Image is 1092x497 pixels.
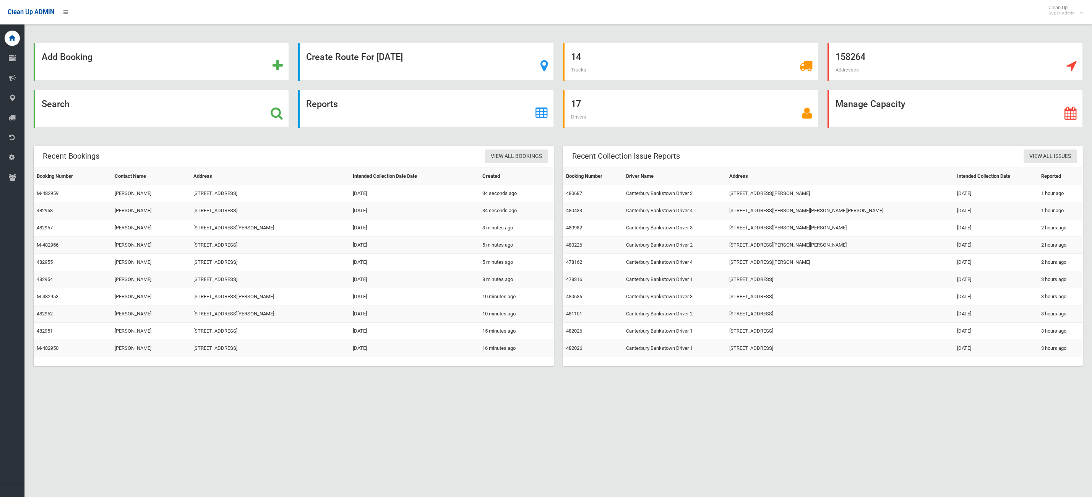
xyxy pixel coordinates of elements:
[112,340,190,357] td: [PERSON_NAME]
[479,271,554,288] td: 8 minutes ago
[1048,10,1075,16] small: Super Admin
[726,254,954,271] td: [STREET_ADDRESS][PERSON_NAME]
[828,90,1083,128] a: Manage Capacity
[37,225,53,231] a: 482957
[571,114,586,120] span: Drivers
[42,52,92,62] strong: Add Booking
[34,168,112,185] th: Booking Number
[623,340,726,357] td: Canterbury Bankstown Driver 1
[112,271,190,288] td: [PERSON_NAME]
[623,219,726,237] td: Canterbury Bankstown Driver 3
[37,294,58,299] a: M-482953
[37,242,58,248] a: M-482956
[112,219,190,237] td: [PERSON_NAME]
[954,254,1038,271] td: [DATE]
[836,67,859,73] span: Addresses
[726,323,954,340] td: [STREET_ADDRESS]
[1045,5,1082,16] span: Clean Up
[726,288,954,305] td: [STREET_ADDRESS]
[485,149,548,164] a: View All Bookings
[350,271,479,288] td: [DATE]
[190,219,350,237] td: [STREET_ADDRESS][PERSON_NAME]
[350,340,479,357] td: [DATE]
[190,254,350,271] td: [STREET_ADDRESS]
[566,294,582,299] a: 480636
[954,168,1038,185] th: Intended Collection Date
[479,254,554,271] td: 5 minutes ago
[479,168,554,185] th: Created
[623,185,726,202] td: Canterbury Bankstown Driver 3
[479,340,554,357] td: 16 minutes ago
[112,305,190,323] td: [PERSON_NAME]
[350,168,479,185] th: Intended Collection Date Date
[112,288,190,305] td: [PERSON_NAME]
[298,90,553,128] a: Reports
[566,328,582,334] a: 482026
[836,52,865,62] strong: 158264
[566,190,582,196] a: 480687
[623,271,726,288] td: Canterbury Bankstown Driver 1
[190,305,350,323] td: [STREET_ADDRESS][PERSON_NAME]
[726,340,954,357] td: [STREET_ADDRESS]
[566,311,582,317] a: 481101
[726,271,954,288] td: [STREET_ADDRESS]
[37,208,53,213] a: 482958
[563,149,689,164] header: Recent Collection Issue Reports
[1038,202,1083,219] td: 1 hour ago
[954,185,1038,202] td: [DATE]
[954,323,1038,340] td: [DATE]
[623,288,726,305] td: Canterbury Bankstown Driver 3
[1024,149,1077,164] a: View All Issues
[726,219,954,237] td: [STREET_ADDRESS][PERSON_NAME][PERSON_NAME]
[37,259,53,265] a: 482955
[112,237,190,254] td: [PERSON_NAME]
[190,340,350,357] td: [STREET_ADDRESS]
[571,67,586,73] span: Trucks
[571,99,581,109] strong: 17
[112,168,190,185] th: Contact Name
[563,168,623,185] th: Booking Number
[350,237,479,254] td: [DATE]
[190,323,350,340] td: [STREET_ADDRESS]
[306,52,403,62] strong: Create Route For [DATE]
[350,305,479,323] td: [DATE]
[623,168,726,185] th: Driver Name
[623,305,726,323] td: Canterbury Bankstown Driver 2
[350,219,479,237] td: [DATE]
[1038,254,1083,271] td: 2 hours ago
[563,43,818,81] a: 14 Trucks
[350,288,479,305] td: [DATE]
[1038,340,1083,357] td: 3 hours ago
[37,311,53,317] a: 482952
[190,202,350,219] td: [STREET_ADDRESS]
[566,276,582,282] a: 478316
[37,328,53,334] a: 482951
[566,208,582,213] a: 480433
[112,323,190,340] td: [PERSON_NAME]
[479,185,554,202] td: 34 seconds ago
[1038,237,1083,254] td: 2 hours ago
[726,202,954,219] td: [STREET_ADDRESS][PERSON_NAME][PERSON_NAME][PERSON_NAME]
[828,43,1083,81] a: 158264 Addresses
[37,190,58,196] a: M-482959
[726,305,954,323] td: [STREET_ADDRESS]
[1038,271,1083,288] td: 3 hours ago
[479,219,554,237] td: 3 minutes ago
[34,149,109,164] header: Recent Bookings
[954,305,1038,323] td: [DATE]
[190,168,350,185] th: Address
[836,99,905,109] strong: Manage Capacity
[563,90,818,128] a: 17 Drivers
[37,276,53,282] a: 482954
[190,271,350,288] td: [STREET_ADDRESS]
[112,254,190,271] td: [PERSON_NAME]
[566,242,582,248] a: 480226
[34,43,289,81] a: Add Booking
[190,237,350,254] td: [STREET_ADDRESS]
[1038,168,1083,185] th: Reported
[190,185,350,202] td: [STREET_ADDRESS]
[623,254,726,271] td: Canterbury Bankstown Driver 4
[298,43,553,81] a: Create Route For [DATE]
[566,225,582,231] a: 480982
[112,202,190,219] td: [PERSON_NAME]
